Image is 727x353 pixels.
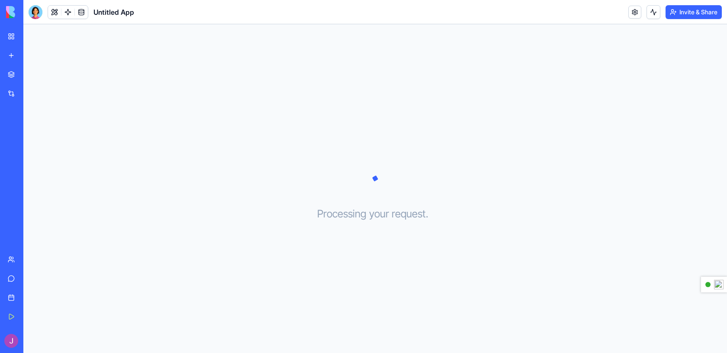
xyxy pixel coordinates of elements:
h3: Processing your request [317,207,434,221]
img: ACg8ocJVajMc6zdSirYzH5oGdYEmeGaz5Co9EZ08Zy3ZtXlgSDpGww=s96-c [4,334,18,348]
button: Invite & Share [666,5,722,19]
span: Untitled App [93,7,134,17]
img: logo [6,6,60,18]
span: . [426,207,428,221]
